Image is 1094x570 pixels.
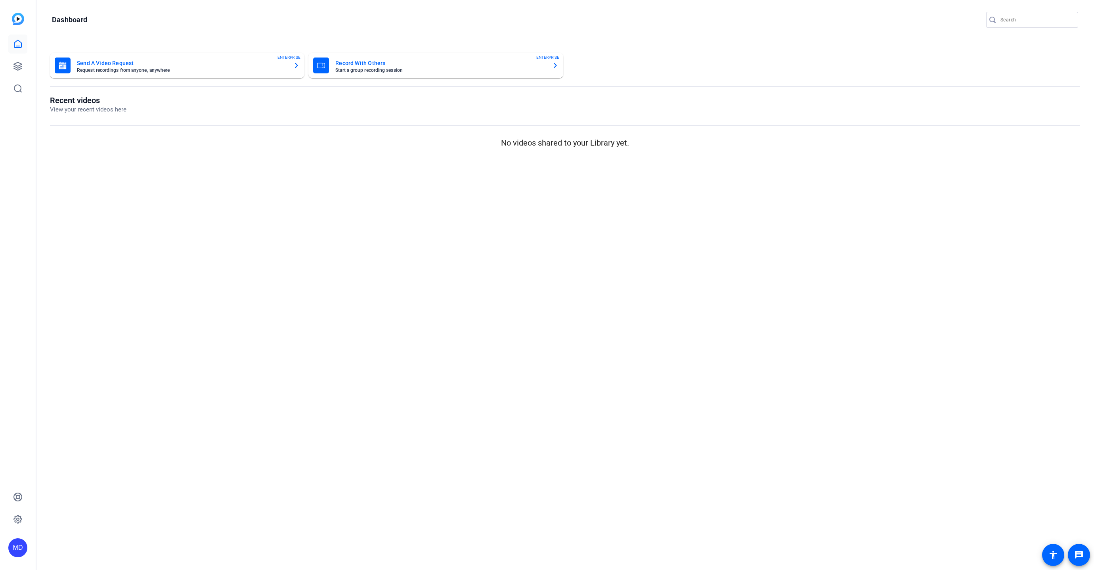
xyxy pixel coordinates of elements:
input: Search [1000,15,1072,25]
p: No videos shared to your Library yet. [50,137,1080,149]
h1: Dashboard [52,15,87,25]
div: MD [8,538,27,557]
p: View your recent videos here [50,105,126,114]
span: ENTERPRISE [277,54,300,60]
mat-card-subtitle: Request recordings from anyone, anywhere [77,68,287,73]
button: Send A Video RequestRequest recordings from anyone, anywhereENTERPRISE [50,53,304,78]
mat-card-title: Send A Video Request [77,58,287,68]
mat-icon: message [1074,550,1084,560]
h1: Recent videos [50,96,126,105]
mat-card-title: Record With Others [335,58,545,68]
button: Record With OthersStart a group recording sessionENTERPRISE [308,53,563,78]
img: blue-gradient.svg [12,13,24,25]
mat-card-subtitle: Start a group recording session [335,68,545,73]
mat-icon: accessibility [1048,550,1058,560]
span: ENTERPRISE [536,54,559,60]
